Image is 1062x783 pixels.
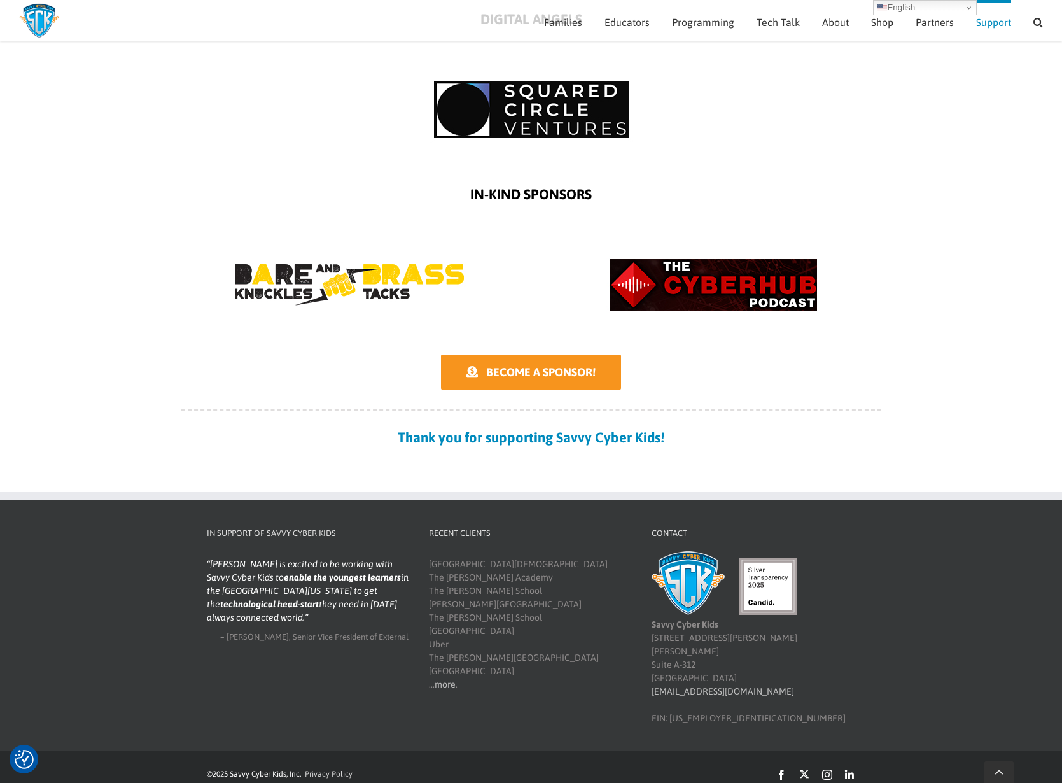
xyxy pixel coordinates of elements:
[429,527,631,540] h4: Recent Clients
[486,365,596,379] span: BECOME A SPONSOR!
[207,527,409,540] h4: In Support of Savvy Cyber Kids
[293,632,409,654] span: Senior Vice President of External Affairs
[470,186,592,202] strong: IN-KIND SPONSORS
[398,429,664,446] strong: Thank you for supporting Savvy Cyber Kids!
[15,750,34,769] img: Revisit consent button
[284,572,401,582] strong: enable the youngest learners
[871,17,893,27] span: Shop
[441,355,621,390] a: BECOME A SPONSOR!
[305,770,353,779] a: Privacy Policy
[604,17,650,27] span: Educators
[652,527,854,540] h4: Contact
[652,686,794,696] a: [EMAIL_ADDRESS][DOMAIN_NAME]
[652,558,854,725] div: [STREET_ADDRESS][PERSON_NAME][PERSON_NAME] Suite A-312 [GEOGRAPHIC_DATA] EIN: [US_EMPLOYER_IDENTI...
[544,17,582,27] span: Families
[222,221,477,348] img: Bare Knuckles and Brass Tacks
[15,750,34,769] button: Consent Preferences
[739,558,797,615] img: candid-seal-silver-2025.svg
[404,45,659,55] a: CHA-sponsors-Squared-Circle
[435,679,456,689] a: more
[672,17,734,27] span: Programming
[652,551,725,615] img: Savvy Cyber Kids
[586,220,841,230] a: CHA-sponsors-Cyberhub
[757,17,800,27] span: Tech Talk
[429,558,631,691] div: [GEOGRAPHIC_DATA][DEMOGRAPHIC_DATA] The [PERSON_NAME] Academy The [PERSON_NAME] School [PERSON_NA...
[652,619,718,630] b: Savvy Cyber Kids
[976,17,1011,27] span: Support
[877,3,887,13] img: en
[586,221,841,348] img: The Cyberhub Podcast
[916,17,954,27] span: Partners
[227,632,289,642] span: [PERSON_NAME]
[220,599,319,609] strong: technological head-start
[207,558,409,624] blockquote: [PERSON_NAME] is excited to be working with Savvy Cyber Kids to in the [GEOGRAPHIC_DATA][US_STATE...
[222,220,477,230] a: CHA-sponsors-BNBT
[207,768,595,780] div: ©2025 Savvy Cyber Kids, Inc. |
[822,17,849,27] span: About
[404,46,659,173] img: Squared Circle Ventures
[19,3,59,38] img: Savvy Cyber Kids Logo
